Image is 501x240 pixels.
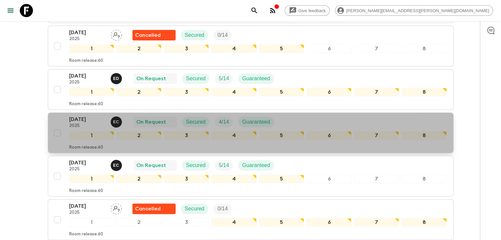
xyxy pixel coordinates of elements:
[182,73,210,84] div: Secured
[307,44,351,53] div: 6
[69,175,114,183] div: 1
[69,145,103,150] p: Room release: 60
[217,205,228,213] p: 0 / 14
[354,44,399,53] div: 7
[211,218,256,227] div: 4
[213,30,232,40] div: Trip Fill
[117,88,161,96] div: 2
[69,29,105,36] p: [DATE]
[111,32,122,37] span: Assign pack leader
[69,58,103,63] p: Room release: 60
[164,131,209,140] div: 3
[186,161,206,169] p: Secured
[69,44,114,53] div: 1
[69,72,105,80] p: [DATE]
[343,8,493,13] span: [PERSON_NAME][EMAIL_ADDRESS][PERSON_NAME][DOMAIN_NAME]
[136,161,166,169] p: On Request
[259,131,304,140] div: 5
[113,76,119,81] p: E D
[69,131,114,140] div: 1
[259,44,304,53] div: 5
[69,202,105,210] p: [DATE]
[69,218,114,227] div: 1
[307,88,351,96] div: 6
[215,73,233,84] div: Trip Fill
[185,205,205,213] p: Secured
[402,218,446,227] div: 8
[164,218,209,227] div: 3
[354,88,399,96] div: 7
[402,88,446,96] div: 8
[285,5,330,16] a: Give feedback
[185,31,205,39] p: Secured
[219,75,229,83] p: 5 / 14
[354,175,399,183] div: 7
[211,88,256,96] div: 4
[335,5,493,16] div: [PERSON_NAME][EMAIL_ADDRESS][PERSON_NAME][DOMAIN_NAME]
[211,44,256,53] div: 4
[69,36,105,42] p: 2025
[69,123,105,129] p: 2025
[132,204,176,214] div: Flash Pack cancellation
[69,102,103,107] p: Room release: 60
[69,232,103,237] p: Room release: 60
[219,161,229,169] p: 5 / 14
[111,116,123,128] button: EC
[132,30,176,40] div: Flash Pack cancellation
[211,131,256,140] div: 4
[136,75,166,83] p: On Request
[182,160,210,171] div: Secured
[259,88,304,96] div: 5
[4,4,17,17] button: menu
[186,118,206,126] p: Secured
[259,218,304,227] div: 5
[242,118,270,126] p: Guaranteed
[402,131,446,140] div: 8
[135,205,161,213] p: Cancelled
[111,205,122,210] span: Assign pack leader
[164,44,209,53] div: 3
[111,160,123,171] button: EC
[242,75,270,83] p: Guaranteed
[113,163,119,168] p: E C
[48,26,454,66] button: [DATE]2025Assign pack leaderFlash Pack cancellationSecuredTrip Fill12345678Room release:60
[182,117,210,127] div: Secured
[307,218,351,227] div: 6
[69,210,105,215] p: 2025
[111,162,123,167] span: Eduardo Caravaca
[402,44,446,53] div: 8
[48,112,454,153] button: [DATE]2025Eduardo Caravaca On RequestSecuredTrip FillGuaranteed12345678Room release:60
[111,118,123,124] span: Eduardo Caravaca
[69,115,105,123] p: [DATE]
[117,44,161,53] div: 2
[164,88,209,96] div: 3
[48,199,454,240] button: [DATE]2025Assign pack leaderFlash Pack cancellationSecuredTrip Fill12345678Room release:60
[307,175,351,183] div: 6
[164,175,209,183] div: 3
[217,31,228,39] p: 0 / 14
[215,160,233,171] div: Trip Fill
[181,30,209,40] div: Secured
[113,119,119,125] p: E C
[181,204,209,214] div: Secured
[48,156,454,197] button: [DATE]2025Eduardo Caravaca On RequestSecuredTrip FillGuaranteed12345678Room release:60
[69,88,114,96] div: 1
[213,204,232,214] div: Trip Fill
[307,131,351,140] div: 6
[354,218,399,227] div: 7
[117,218,161,227] div: 2
[117,175,161,183] div: 2
[69,159,105,167] p: [DATE]
[69,167,105,172] p: 2025
[354,131,399,140] div: 7
[111,75,123,80] span: Edwin Duarte Ríos
[219,118,229,126] p: 4 / 14
[215,117,233,127] div: Trip Fill
[211,175,256,183] div: 4
[402,175,446,183] div: 8
[69,80,105,85] p: 2025
[111,73,123,84] button: ED
[117,131,161,140] div: 2
[242,161,270,169] p: Guaranteed
[135,31,161,39] p: Cancelled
